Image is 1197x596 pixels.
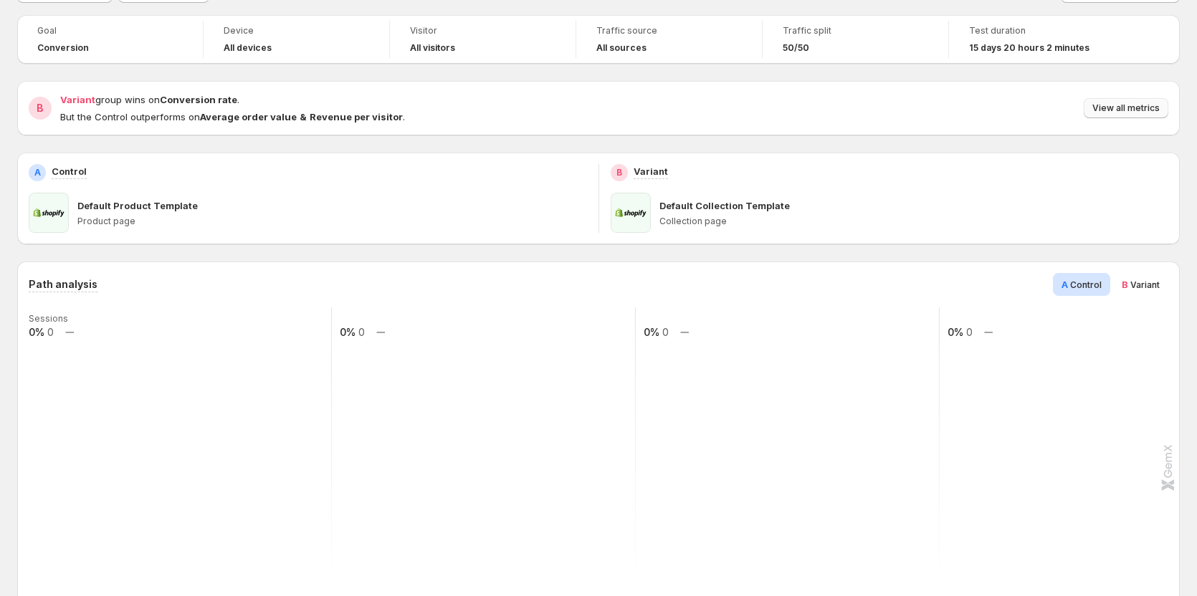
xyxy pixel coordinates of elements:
strong: Revenue per visitor [310,111,403,122]
a: Traffic split50/50 [783,24,928,55]
span: Variant [60,94,95,105]
a: GoalConversion [37,24,183,55]
span: 50/50 [783,42,809,54]
text: Sessions [29,313,68,324]
span: Device [224,25,369,37]
text: 0 [47,326,54,338]
span: 15 days 20 hours 2 minutes [969,42,1089,54]
span: Traffic split [783,25,928,37]
text: 0 [358,326,365,338]
p: Collection page [659,216,1169,227]
h2: B [616,167,622,178]
p: Default Collection Template [659,198,790,213]
p: Control [52,164,87,178]
h2: A [34,167,41,178]
span: Variant [1130,279,1160,290]
a: DeviceAll devices [224,24,369,55]
strong: Average order value [200,111,297,122]
h4: All devices [224,42,272,54]
span: Conversion [37,42,89,54]
a: Traffic sourceAll sources [596,24,742,55]
p: Product page [77,216,587,227]
span: View all metrics [1092,102,1160,114]
text: 0% [340,326,356,338]
text: 0 [966,326,973,338]
h4: All visitors [410,42,455,54]
p: Variant [634,164,668,178]
span: Visitor [410,25,555,37]
span: A [1062,279,1068,290]
h4: All sources [596,42,647,54]
span: group wins on . [60,94,239,105]
span: B [1122,279,1128,290]
text: 0% [644,326,659,338]
span: But the Control outperforms on . [60,111,405,122]
text: 0% [29,326,44,338]
span: Test duration [969,25,1115,37]
a: Test duration15 days 20 hours 2 minutes [969,24,1115,55]
text: 0% [948,326,963,338]
span: Traffic source [596,25,742,37]
strong: Conversion rate [160,94,237,105]
img: Default Product Template [29,193,69,233]
h2: B [37,101,44,115]
text: 0 [662,326,669,338]
img: Default Collection Template [611,193,651,233]
h3: Path analysis [29,277,97,292]
a: VisitorAll visitors [410,24,555,55]
strong: & [300,111,307,122]
span: Control [1070,279,1102,290]
button: View all metrics [1084,98,1168,118]
span: Goal [37,25,183,37]
p: Default Product Template [77,198,198,213]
